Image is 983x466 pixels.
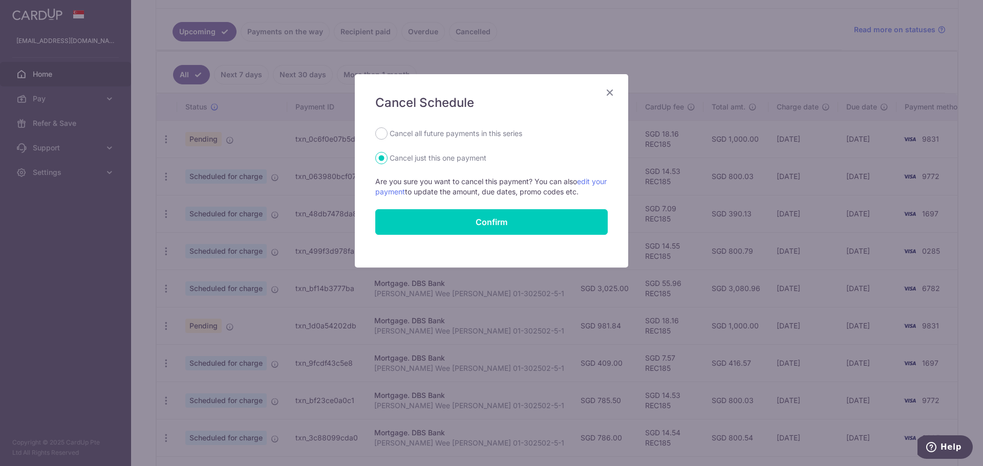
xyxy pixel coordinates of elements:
[390,152,486,164] label: Cancel just this one payment
[375,209,608,235] button: Confirm
[390,127,522,140] label: Cancel all future payments in this series
[375,95,608,111] h5: Cancel Schedule
[917,435,973,461] iframe: Opens a widget where you can find more information
[375,176,608,197] p: Are you sure you want to cancel this payment? You can also to update the amount, due dates, promo...
[604,86,616,99] button: Close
